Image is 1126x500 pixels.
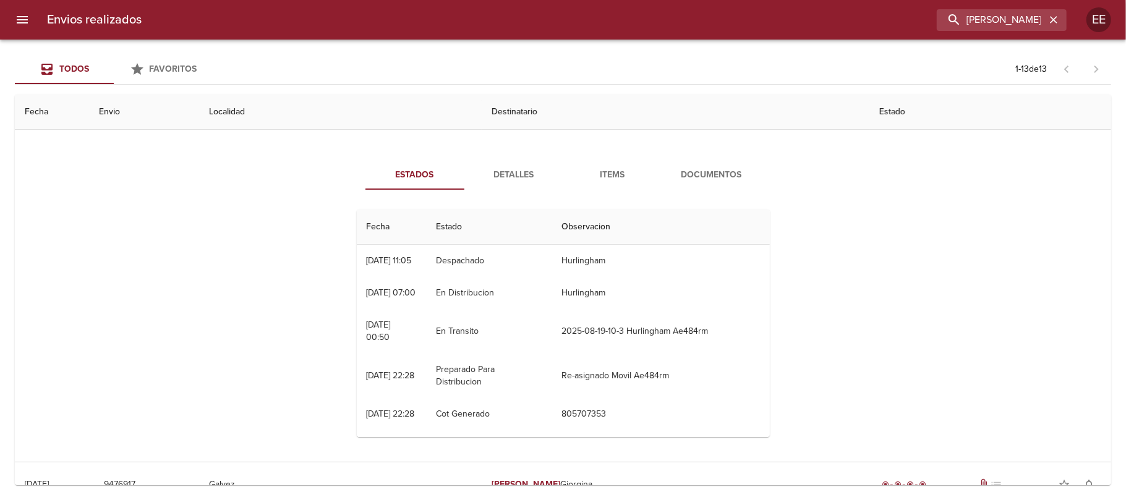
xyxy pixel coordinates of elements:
[89,95,199,130] th: Envio
[1058,478,1070,491] span: star_border
[552,354,770,398] td: Re-asignado Movil Ae484rm
[552,210,770,245] th: Observacion
[367,255,412,266] div: [DATE] 11:05
[1052,62,1081,75] span: Pagina anterior
[1086,7,1111,32] div: Abrir información de usuario
[426,210,552,245] th: Estado
[571,167,655,183] span: Items
[426,245,552,277] td: Despachado
[552,277,770,309] td: Hurlingham
[104,477,135,493] span: 9476917
[492,479,560,489] em: [PERSON_NAME]
[1083,478,1095,491] span: notifications_none
[1081,54,1111,84] span: Pagina siguiente
[937,9,1046,31] input: buscar
[15,95,89,130] th: Fecha
[25,479,49,489] div: [DATE]
[426,354,552,398] td: Preparado Para Distribucion
[426,430,552,475] td: Preparado Para Distribucion
[906,481,914,488] span: radio_button_checked
[367,320,391,342] div: [DATE] 00:50
[869,95,1111,130] th: Estado
[150,64,197,74] span: Favoritos
[879,478,929,491] div: Entregado
[367,409,415,419] div: [DATE] 22:28
[199,95,482,130] th: Localidad
[367,370,415,381] div: [DATE] 22:28
[99,473,140,496] button: 9476917
[1052,472,1077,497] button: Agregar a favoritos
[919,481,926,488] span: radio_button_checked
[552,398,770,430] td: 805707353
[482,95,869,130] th: Destinatario
[373,167,457,183] span: Estados
[894,481,902,488] span: radio_button_checked
[1086,7,1111,32] div: EE
[357,210,426,245] th: Fecha
[367,287,416,298] div: [DATE] 07:00
[7,5,37,35] button: menu
[426,277,552,309] td: En Distribucion
[47,10,142,30] h6: Envios realizados
[882,481,889,488] span: radio_button_checked
[552,309,770,354] td: 2025-08-19-10-3 Hurlingham Ae484rm
[670,167,754,183] span: Documentos
[472,167,556,183] span: Detalles
[426,398,552,430] td: Cot Generado
[59,64,89,74] span: Todos
[15,54,213,84] div: Tabs Envios
[552,245,770,277] td: Hurlingham
[1015,63,1047,75] p: 1 - 13 de 13
[978,478,991,491] span: Tiene documentos adjuntos
[1077,472,1101,497] button: Activar notificaciones
[365,160,761,190] div: Tabs detalle de guia
[426,309,552,354] td: En Transito
[991,478,1003,491] span: No tiene pedido asociado
[552,430,770,475] td: Re-asignado Movil Ae484rm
